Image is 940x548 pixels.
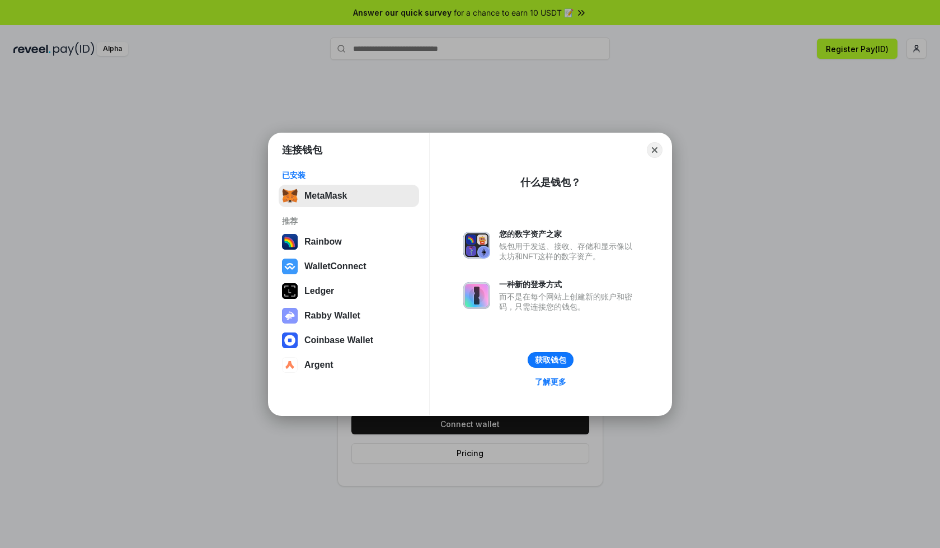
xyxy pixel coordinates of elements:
[535,377,566,387] div: 了解更多
[528,352,574,368] button: 获取钱包
[282,188,298,204] img: svg+xml,%3Csvg%20fill%3D%22none%22%20height%3D%2233%22%20viewBox%3D%220%200%2035%2033%22%20width%...
[304,191,347,201] div: MetaMask
[282,357,298,373] img: svg+xml,%3Csvg%20width%3D%2228%22%20height%3D%2228%22%20viewBox%3D%220%200%2028%2028%22%20fill%3D...
[528,374,573,389] a: 了解更多
[499,292,638,312] div: 而不是在每个网站上创建新的账户和密码，只需连接您的钱包。
[304,360,333,370] div: Argent
[279,255,419,278] button: WalletConnect
[279,185,419,207] button: MetaMask
[499,279,638,289] div: 一种新的登录方式
[304,237,342,247] div: Rainbow
[499,241,638,261] div: 钱包用于发送、接收、存储和显示像以太坊和NFT这样的数字资产。
[282,216,416,226] div: 推荐
[279,231,419,253] button: Rainbow
[304,311,360,321] div: Rabby Wallet
[279,354,419,376] button: Argent
[282,308,298,324] img: svg+xml,%3Csvg%20xmlns%3D%22http%3A%2F%2Fwww.w3.org%2F2000%2Fsvg%22%20fill%3D%22none%22%20viewBox...
[282,332,298,348] img: svg+xml,%3Csvg%20width%3D%2228%22%20height%3D%2228%22%20viewBox%3D%220%200%2028%2028%22%20fill%3D...
[463,282,490,309] img: svg+xml,%3Csvg%20xmlns%3D%22http%3A%2F%2Fwww.w3.org%2F2000%2Fsvg%22%20fill%3D%22none%22%20viewBox...
[282,170,416,180] div: 已安装
[304,261,366,271] div: WalletConnect
[520,176,581,189] div: 什么是钱包？
[279,305,419,327] button: Rabby Wallet
[304,286,334,296] div: Ledger
[282,259,298,274] img: svg+xml,%3Csvg%20width%3D%2228%22%20height%3D%2228%22%20viewBox%3D%220%200%2028%2028%22%20fill%3D...
[282,143,322,157] h1: 连接钱包
[279,329,419,352] button: Coinbase Wallet
[535,355,566,365] div: 获取钱包
[282,283,298,299] img: svg+xml,%3Csvg%20xmlns%3D%22http%3A%2F%2Fwww.w3.org%2F2000%2Fsvg%22%20width%3D%2228%22%20height%3...
[304,335,373,345] div: Coinbase Wallet
[647,142,662,158] button: Close
[279,280,419,302] button: Ledger
[463,232,490,259] img: svg+xml,%3Csvg%20xmlns%3D%22http%3A%2F%2Fwww.w3.org%2F2000%2Fsvg%22%20fill%3D%22none%22%20viewBox...
[282,234,298,250] img: svg+xml,%3Csvg%20width%3D%22120%22%20height%3D%22120%22%20viewBox%3D%220%200%20120%20120%22%20fil...
[499,229,638,239] div: 您的数字资产之家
